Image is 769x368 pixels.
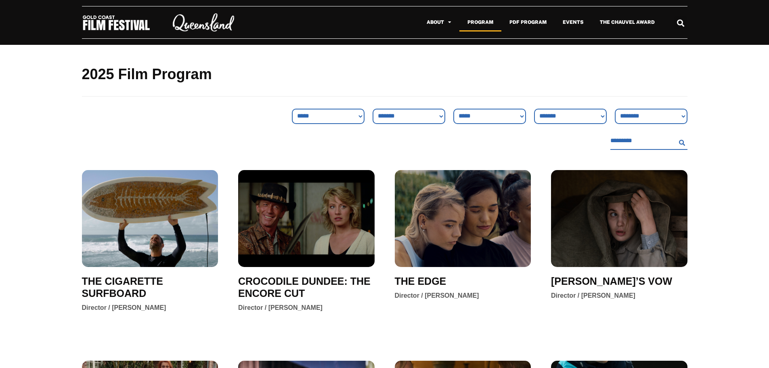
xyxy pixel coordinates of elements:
select: Genre Filter [292,109,365,124]
a: THE CIGARETTE SURFBOARD [82,275,218,299]
a: Events [555,13,592,32]
select: Venue Filter [453,109,526,124]
a: [PERSON_NAME]’S VOW [551,275,672,287]
input: Search Filter [610,132,676,150]
select: Language [615,109,687,124]
a: PDF Program [501,13,555,32]
nav: Menu [253,13,663,32]
a: THE EDGE [395,275,446,287]
h2: 2025 Film Program [82,65,687,84]
div: Director / [PERSON_NAME] [395,291,479,300]
a: The Chauvel Award [592,13,663,32]
div: Search [674,16,687,29]
div: Director / [PERSON_NAME] [551,291,635,300]
select: Country Filter [534,109,607,124]
div: Director / [PERSON_NAME] [238,303,323,312]
div: Director / [PERSON_NAME] [82,303,166,312]
a: CROCODILE DUNDEE: THE ENCORE CUT [238,275,375,299]
a: About [419,13,459,32]
select: Sort filter [373,109,445,124]
a: Program [459,13,501,32]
